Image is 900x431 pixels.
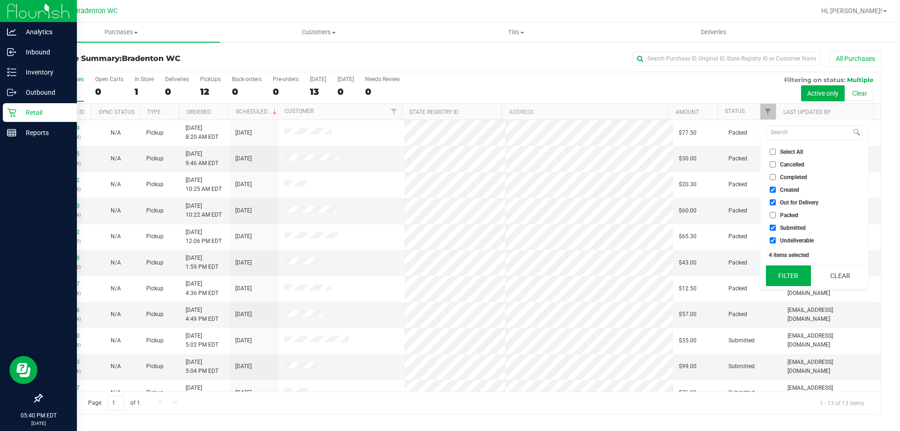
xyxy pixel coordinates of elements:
span: [DATE] 1:59 PM EDT [186,254,218,272]
span: [DATE] [235,206,252,215]
span: Not Applicable [111,259,121,266]
span: Not Applicable [111,285,121,292]
button: Clear [817,265,862,286]
span: Pickup [146,284,164,293]
span: [DATE] [235,336,252,345]
span: [DATE] 9:46 AM EDT [186,150,218,167]
h3: Purchase Summary: [41,54,321,63]
span: Not Applicable [111,311,121,318]
span: 1 - 13 of 13 items [812,396,871,410]
div: [DATE] [337,76,354,83]
input: Search Purchase ID, Original ID, State Registry ID or Customer Name... [633,52,820,66]
span: Completed [780,174,807,180]
span: [EMAIL_ADDRESS][DOMAIN_NAME] [787,332,875,349]
span: Packed [728,232,747,241]
span: Not Applicable [111,155,121,162]
p: Reports [16,127,73,138]
a: Type [147,109,161,115]
span: Pickup [146,129,164,137]
button: N/A [111,336,121,345]
span: [DATE] [235,258,252,267]
input: Created [770,187,776,193]
div: 0 [165,86,189,97]
span: Hi, [PERSON_NAME]! [821,7,882,15]
div: 12 [200,86,221,97]
a: Scheduled [236,108,278,115]
span: [DATE] [235,154,252,163]
span: $76.00 [679,388,697,397]
span: Tills [418,28,614,37]
span: Multiple [847,76,873,83]
div: 13 [310,86,326,97]
span: [DATE] 8:20 AM EDT [186,124,218,142]
button: N/A [111,284,121,293]
span: Customers [220,28,417,37]
p: 05:40 PM EDT [4,411,73,420]
a: 11824763 [53,359,80,365]
button: All Purchases [830,51,881,67]
span: Cancelled [780,162,804,167]
p: Inbound [16,46,73,58]
div: 4 items selected [769,252,860,258]
button: N/A [111,180,121,189]
span: Deliveries [688,28,739,37]
span: Not Applicable [111,207,121,214]
span: Bradenton WC [74,7,118,15]
button: N/A [111,154,121,163]
input: Cancelled [770,161,776,167]
span: [DATE] 5:29 PM EDT [186,384,218,401]
button: N/A [111,362,121,371]
input: Packed [770,212,776,218]
a: 11824527 [53,280,80,287]
div: 0 [95,86,123,97]
inline-svg: Inventory [7,68,16,77]
a: 11821735 [53,151,80,157]
span: Submitted [728,388,755,397]
inline-svg: Reports [7,128,16,137]
span: [EMAIL_ADDRESS][DOMAIN_NAME] [787,384,875,401]
inline-svg: Outbound [7,88,16,97]
span: Not Applicable [111,389,121,396]
span: Pickup [146,154,164,163]
span: $99.00 [679,362,697,371]
a: Customers [220,23,417,42]
a: Amount [675,109,699,115]
a: Tills [417,23,615,42]
span: [DATE] 5:04 PM EDT [186,358,218,376]
span: $77.50 [679,129,697,137]
button: Active only [801,85,845,101]
span: [DATE] [235,129,252,137]
input: Undeliverable [770,237,776,243]
button: N/A [111,258,121,267]
span: [DATE] [235,310,252,319]
div: PickUps [200,76,221,83]
p: Retail [16,107,73,118]
span: Pickup [146,232,164,241]
a: 11822652 [53,229,80,235]
span: Packed [728,206,747,215]
inline-svg: Inbound [7,47,16,57]
span: Pickup [146,310,164,319]
a: 11824987 [53,385,80,391]
span: Packed [780,212,798,218]
span: Pickup [146,206,164,215]
a: Deliveries [615,23,812,42]
span: Packed [728,258,747,267]
a: 11821872 [53,177,80,183]
span: [DATE] 4:49 PM EDT [186,306,218,324]
p: Analytics [16,26,73,38]
span: Submitted [728,336,755,345]
p: Inventory [16,67,73,78]
inline-svg: Retail [7,108,16,117]
button: N/A [111,129,121,137]
span: $43.00 [679,258,697,267]
div: 0 [232,86,262,97]
a: State Registry ID [409,109,458,115]
span: [EMAIL_ADDRESS][DOMAIN_NAME] [787,358,875,376]
span: [DATE] 12:06 PM EDT [186,228,222,246]
span: [DATE] [235,284,252,293]
input: Submitted [770,225,776,231]
span: Pickup [146,336,164,345]
a: 11821923 [53,203,80,209]
span: $65.30 [679,232,697,241]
